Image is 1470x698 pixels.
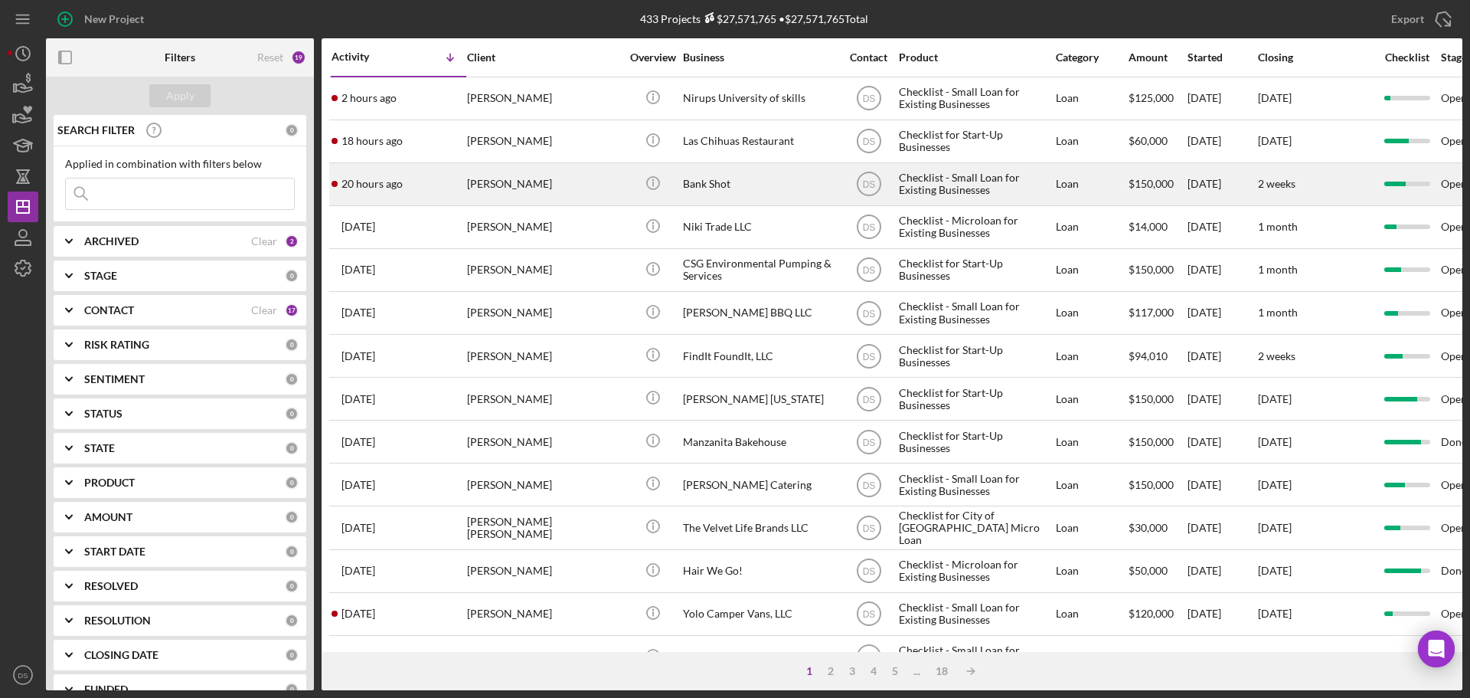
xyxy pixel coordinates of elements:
div: Reset [257,51,283,64]
div: Loan [1056,507,1127,548]
div: 17 [285,303,299,317]
time: [DATE] [1258,607,1292,620]
div: Checklist for Start-Up Businesses [899,378,1052,419]
div: Loan [1056,551,1127,591]
div: 2 [820,665,841,677]
div: [DATE] [1187,551,1256,591]
time: [DATE] [1258,435,1292,448]
b: RESOLUTION [84,614,151,627]
div: Closing [1258,51,1373,64]
b: FUNDED [84,683,128,696]
time: 2025-10-07 02:23 [341,135,403,147]
time: [DATE] [1258,91,1292,104]
div: Checklist - Small Loan for Existing Businesses [899,293,1052,333]
div: 0 [285,407,299,421]
b: RISK RATING [84,339,149,351]
div: Loan [1056,336,1127,376]
time: 2025-10-07 00:12 [341,178,403,190]
div: Niki Trade LLC [683,207,836,247]
span: $30,000 [1129,521,1168,534]
div: Checklist for City of [GEOGRAPHIC_DATA] Micro Loan [899,507,1052,548]
b: STATE [84,442,115,454]
div: Loan [1056,378,1127,419]
div: Business [683,51,836,64]
text: DS [862,652,875,663]
div: The Velvet Life Brands LLC [683,507,836,548]
div: 0 [285,441,299,455]
b: START DATE [84,546,145,558]
button: Apply [149,84,211,107]
div: [DATE] [1187,250,1256,290]
div: Checklist [1374,51,1439,64]
text: DS [862,222,875,233]
div: [DATE] [1187,164,1256,205]
b: PRODUCT [84,477,135,489]
text: DS [862,136,875,147]
text: DS [862,480,875,490]
div: Loan [1056,164,1127,205]
time: 2025-09-10 22:50 [341,393,375,405]
time: [DATE] [1258,134,1292,147]
time: [DATE] [1258,478,1292,491]
div: $50,000 [1129,551,1186,591]
div: [PERSON_NAME] [467,78,620,119]
div: Checklist - Microloan for Existing Businesses [899,207,1052,247]
div: Amount [1129,51,1186,64]
div: Loan [1056,464,1127,505]
div: Loan [1056,637,1127,677]
div: Loan [1056,250,1127,290]
div: [PERSON_NAME]'s Food LLC [683,637,836,677]
div: Checklist - Small Loan for Existing Businesses [899,164,1052,205]
time: 2025-07-26 01:15 [341,522,375,534]
div: [DATE] [1187,378,1256,419]
b: CONTACT [84,304,134,316]
div: Activity [332,51,399,63]
button: DS [8,660,38,690]
div: Open Intercom Messenger [1418,631,1455,667]
div: Loan [1056,121,1127,162]
time: 1 month [1258,263,1298,276]
div: [PERSON_NAME] [467,637,620,677]
div: $150,000 [1129,421,1186,462]
time: 2025-07-28 17:39 [341,479,375,491]
div: 0 [285,372,299,386]
div: Bank Shot [683,164,836,205]
div: Client [467,51,620,64]
div: Checklist for Start-Up Businesses [899,421,1052,462]
div: [PERSON_NAME] [467,378,620,419]
div: [PERSON_NAME] [467,121,620,162]
text: DS [862,609,875,620]
time: 2025-09-24 21:23 [341,306,375,319]
div: 0 [285,269,299,283]
b: AMOUNT [84,511,132,523]
b: SENTIMENT [84,373,145,385]
div: Checklist for Start-Up Businesses [899,121,1052,162]
time: 1 month [1258,306,1298,319]
time: 2025-10-02 02:55 [341,264,375,276]
text: DS [862,351,875,362]
time: 2025-10-02 19:30 [341,221,375,233]
div: [DATE] [1187,507,1256,548]
div: [PERSON_NAME] Catering [683,464,836,505]
div: [PERSON_NAME] [467,594,620,634]
div: [DATE] [1187,637,1256,677]
span: $120,000 [1129,607,1174,620]
button: Export [1376,4,1462,34]
span: $150,000 [1129,478,1174,491]
div: [PERSON_NAME] [467,464,620,505]
div: [PERSON_NAME] [PERSON_NAME] [467,507,620,548]
div: Checklist for Start-Up Businesses [899,336,1052,376]
text: DS [862,523,875,534]
div: [PERSON_NAME] [467,250,620,290]
div: [PERSON_NAME] [467,164,620,205]
div: Las Chihuas Restaurant [683,121,836,162]
time: 2025-07-24 22:58 [341,565,375,577]
div: 18 [928,665,955,677]
b: ARCHIVED [84,235,139,247]
div: [PERSON_NAME] [467,336,620,376]
div: [PERSON_NAME] BBQ LLC [683,293,836,333]
div: Loan [1056,421,1127,462]
div: [PERSON_NAME] [US_STATE] [683,378,836,419]
span: $94,010 [1129,349,1168,362]
div: [DATE] [1187,78,1256,119]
